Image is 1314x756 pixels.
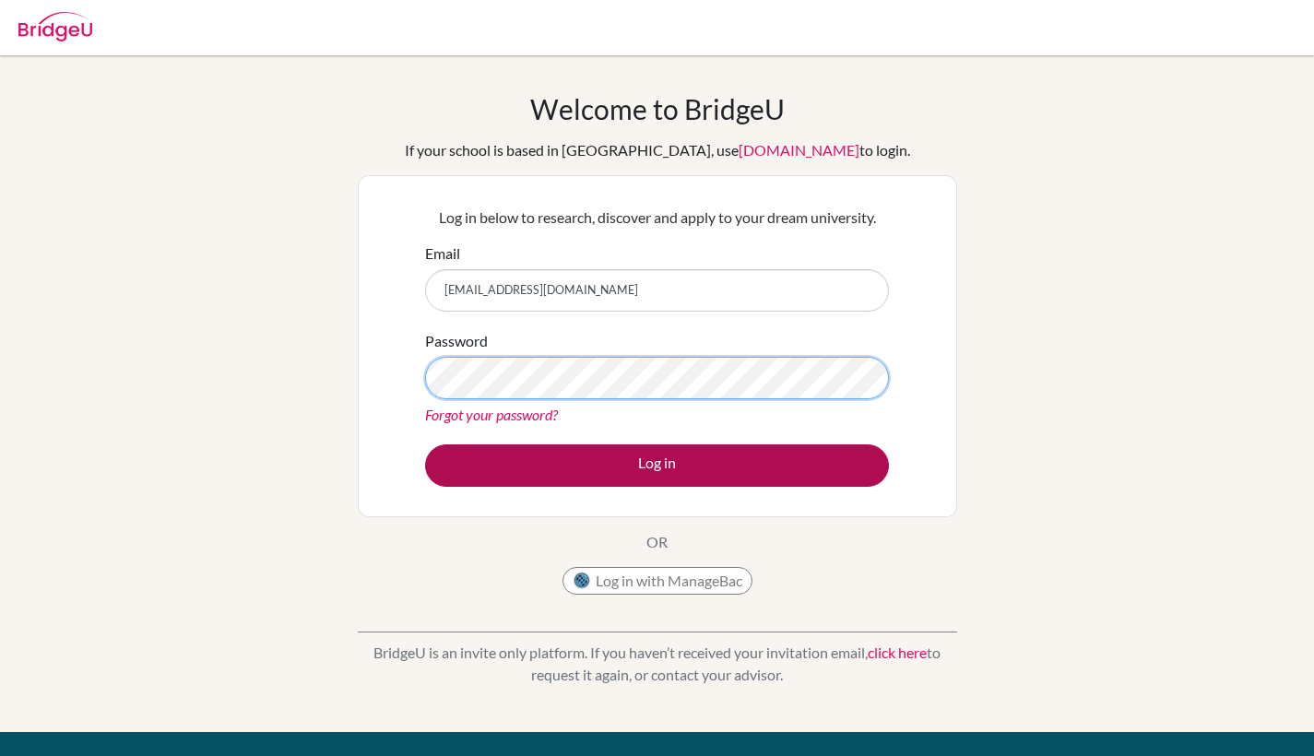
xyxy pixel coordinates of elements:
[739,141,859,159] a: [DOMAIN_NAME]
[562,567,752,595] button: Log in with ManageBac
[425,406,558,423] a: Forgot your password?
[868,644,927,661] a: click here
[18,12,92,41] img: Bridge-U
[358,642,957,686] p: BridgeU is an invite only platform. If you haven’t received your invitation email, to request it ...
[425,242,460,265] label: Email
[425,444,889,487] button: Log in
[425,207,889,229] p: Log in below to research, discover and apply to your dream university.
[530,92,785,125] h1: Welcome to BridgeU
[646,531,668,553] p: OR
[405,139,910,161] div: If your school is based in [GEOGRAPHIC_DATA], use to login.
[425,330,488,352] label: Password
